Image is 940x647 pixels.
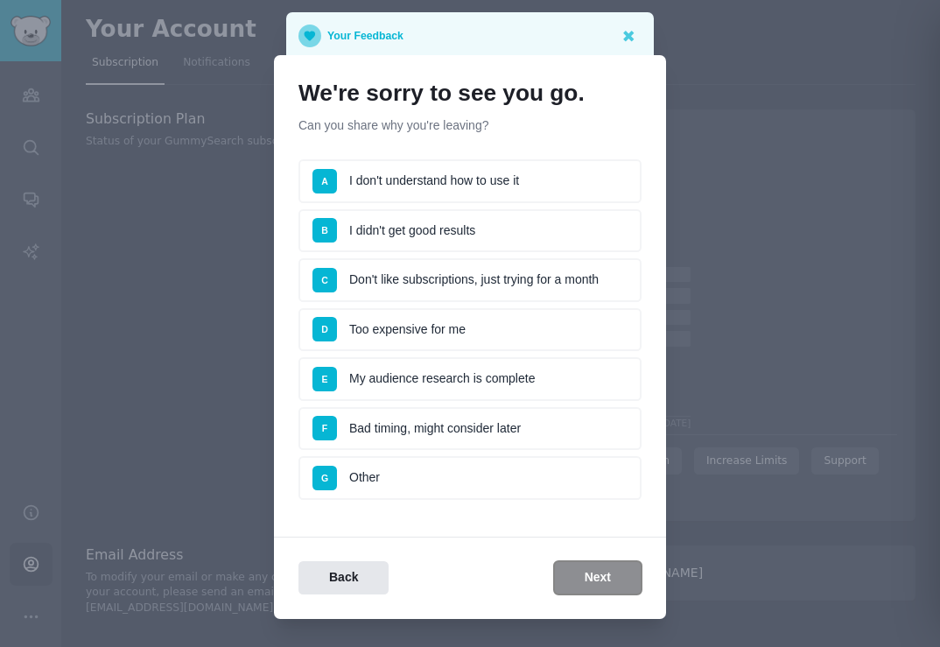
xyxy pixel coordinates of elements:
p: Can you share why you're leaving? [298,116,642,135]
span: G [321,473,328,483]
span: D [321,324,328,334]
span: E [321,374,327,384]
button: Back [298,561,389,595]
span: B [321,225,328,236]
span: C [321,275,328,285]
span: F [322,423,327,433]
span: A [321,176,328,186]
h1: We're sorry to see you go. [298,80,642,108]
p: Your Feedback [327,25,403,47]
